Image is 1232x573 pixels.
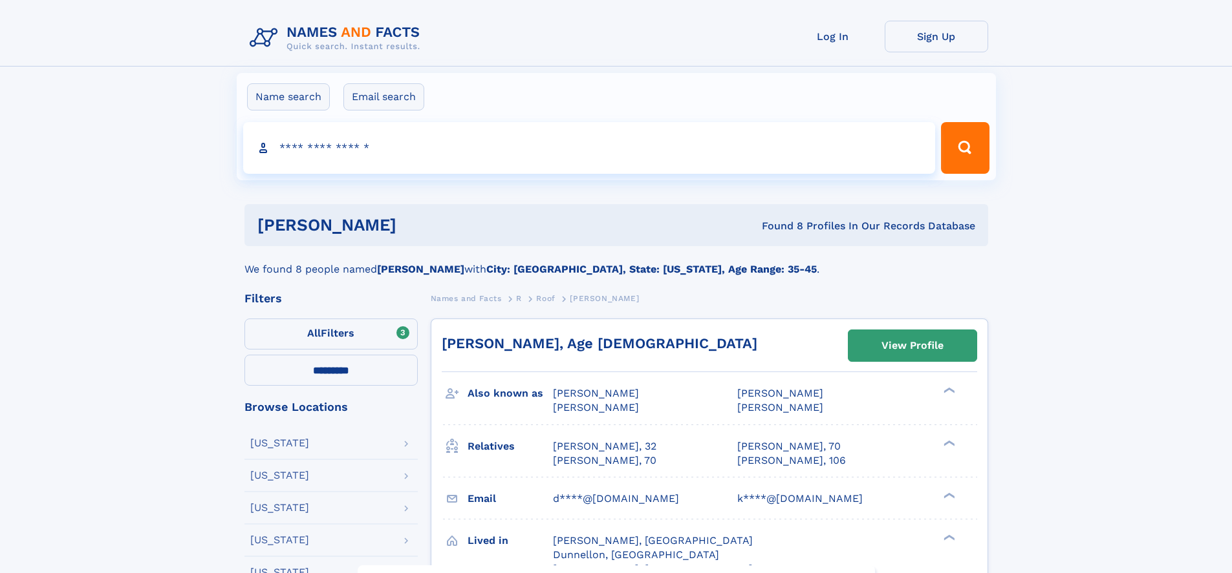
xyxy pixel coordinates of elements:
[553,401,639,413] span: [PERSON_NAME]
[244,318,418,349] label: Filters
[516,290,522,306] a: R
[536,290,555,306] a: Roof
[570,294,639,303] span: [PERSON_NAME]
[250,503,309,513] div: [US_STATE]
[377,263,464,275] b: [PERSON_NAME]
[257,217,579,233] h1: [PERSON_NAME]
[536,294,555,303] span: Roof
[516,294,522,303] span: R
[881,331,944,360] div: View Profile
[553,453,656,468] a: [PERSON_NAME], 70
[431,290,502,306] a: Names and Facts
[468,435,553,457] h3: Relatives
[781,21,885,52] a: Log In
[244,293,418,304] div: Filters
[885,21,988,52] a: Sign Up
[468,382,553,404] h3: Also known as
[553,534,753,547] span: [PERSON_NAME], [GEOGRAPHIC_DATA]
[486,263,817,275] b: City: [GEOGRAPHIC_DATA], State: [US_STATE], Age Range: 35-45
[442,335,757,351] a: [PERSON_NAME], Age [DEMOGRAPHIC_DATA]
[250,470,309,481] div: [US_STATE]
[553,548,719,561] span: Dunnellon, [GEOGRAPHIC_DATA]
[250,535,309,545] div: [US_STATE]
[468,530,553,552] h3: Lived in
[940,491,956,499] div: ❯
[250,438,309,448] div: [US_STATE]
[244,401,418,413] div: Browse Locations
[343,83,424,110] label: Email search
[737,401,823,413] span: [PERSON_NAME]
[244,246,988,277] div: We found 8 people named with .
[737,453,846,468] a: [PERSON_NAME], 106
[737,439,841,453] a: [PERSON_NAME], 70
[940,533,956,541] div: ❯
[307,327,321,339] span: All
[940,386,956,395] div: ❯
[579,219,975,233] div: Found 8 Profiles In Our Records Database
[940,439,956,447] div: ❯
[848,330,977,361] a: View Profile
[247,83,330,110] label: Name search
[941,122,989,174] button: Search Button
[244,21,431,56] img: Logo Names and Facts
[243,122,936,174] input: search input
[553,439,656,453] a: [PERSON_NAME], 32
[737,387,823,399] span: [PERSON_NAME]
[553,387,639,399] span: [PERSON_NAME]
[468,488,553,510] h3: Email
